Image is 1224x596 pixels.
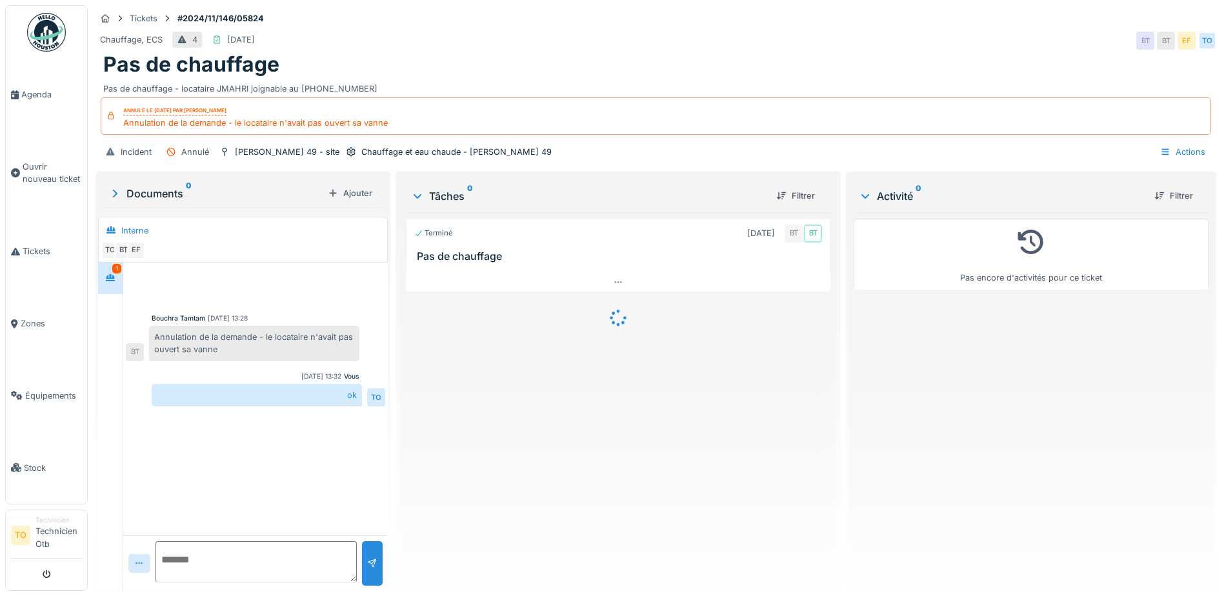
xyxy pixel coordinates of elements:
a: Équipements [6,359,87,432]
div: Annulation de la demande - le locataire n'avait pas ouvert sa vanne [123,117,388,129]
div: [PERSON_NAME] 49 - site [235,146,339,158]
div: [DATE] [747,227,775,239]
div: Annulé [181,146,209,158]
h1: Pas de chauffage [103,52,279,77]
div: Tickets [130,12,157,25]
div: BT [1157,32,1175,50]
li: Technicien Otb [35,515,82,555]
div: Chauffage, ECS [100,34,163,46]
div: Actions [1154,143,1211,161]
a: Stock [6,432,87,504]
div: Vous [344,372,359,381]
div: Pas de chauffage - locataire JMAHRI joignable au [PHONE_NUMBER] [103,77,1209,95]
div: BT [785,224,803,243]
div: Filtrer [1149,187,1198,204]
div: BT [126,343,144,361]
a: Zones [6,288,87,360]
div: Incident [121,146,152,158]
div: EF [127,241,145,259]
strong: #2024/11/146/05824 [172,12,269,25]
div: Annulé le [DATE] par [PERSON_NAME] [123,106,226,115]
span: Équipements [25,390,82,402]
div: [DATE] [227,34,255,46]
div: 1 [112,264,121,273]
a: Agenda [6,59,87,131]
div: TO [1198,32,1216,50]
div: Technicien [35,515,82,525]
div: Activité [859,188,1144,204]
div: BT [804,224,822,243]
div: Documents [108,186,323,201]
sup: 0 [916,188,921,204]
div: 4 [192,34,197,46]
li: TO [11,526,30,545]
div: ok [152,384,362,406]
span: Ouvrir nouveau ticket [23,161,82,185]
div: BT [1136,32,1154,50]
div: TO [367,388,385,406]
div: Chauffage et eau chaude - [PERSON_NAME] 49 [361,146,552,158]
div: Ajouter [323,184,377,202]
div: BT [114,241,132,259]
a: TO TechnicienTechnicien Otb [11,515,82,559]
div: Annulation de la demande - le locataire n'avait pas ouvert sa vanne [149,326,359,361]
img: Badge_color-CXgf-gQk.svg [27,13,66,52]
div: TO [101,241,119,259]
span: Zones [21,317,82,330]
sup: 0 [467,188,473,204]
div: Interne [121,224,148,237]
div: Filtrer [771,187,820,204]
span: Stock [24,462,82,474]
a: Tickets [6,215,87,288]
span: Tickets [23,245,82,257]
h3: Pas de chauffage [417,250,825,263]
div: Tâches [411,188,766,204]
div: [DATE] 13:28 [208,313,248,323]
a: Ouvrir nouveau ticket [6,131,87,215]
div: Terminé [414,228,453,239]
sup: 0 [186,186,192,201]
div: Pas encore d'activités pour ce ticket [862,224,1200,284]
div: [DATE] 13:32 [301,372,341,381]
span: Agenda [21,88,82,101]
div: EF [1178,32,1196,50]
div: Bouchra Tamtam [152,313,205,323]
